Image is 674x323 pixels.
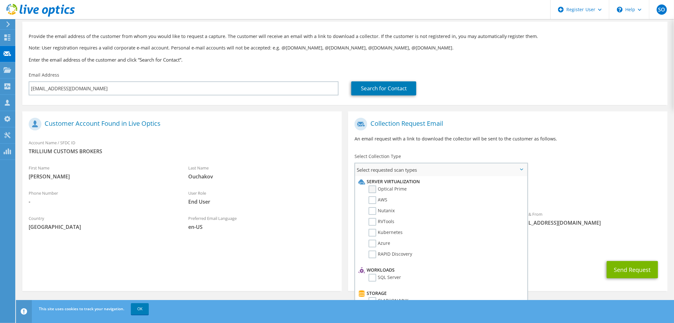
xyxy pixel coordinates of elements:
[357,289,524,297] li: Storage
[131,303,149,315] a: OK
[22,161,182,183] div: First Name
[369,297,408,305] label: CLARiiON/VNX
[357,178,524,185] li: Server Virtualization
[369,240,390,247] label: Azure
[29,33,661,40] p: Provide the email address of the customer from whom you would like to request a capture. The cust...
[182,212,341,234] div: Preferred Email Language
[29,148,335,155] span: TRILLIUM CUSTOMS BROKERS
[357,266,524,274] li: Workloads
[188,198,335,205] span: End User
[355,153,401,160] label: Select Collection Type
[39,306,124,312] span: This site uses cookies to track your navigation.
[617,7,623,12] svg: \n
[29,44,661,51] p: Note: User registration requires a valid corporate e-mail account. Personal e-mail accounts will ...
[369,196,387,204] label: AWS
[29,72,59,78] label: Email Address
[22,136,342,158] div: Account Name / SFDC ID
[29,223,176,230] span: [GEOGRAPHIC_DATA]
[369,218,394,226] label: RVTools
[348,233,668,255] div: CC & Reply To
[348,207,508,229] div: To
[182,161,341,183] div: Last Name
[355,163,527,176] span: Select requested scan types
[508,207,667,229] div: Sender & From
[657,4,667,15] span: SO
[369,251,412,258] label: RAPID Discovery
[22,186,182,208] div: Phone Number
[355,135,661,142] p: An email request with a link to download the collector will be sent to the customer as follows.
[369,185,407,193] label: Optical Prime
[607,261,658,278] button: Send Request
[369,229,403,237] label: Kubernetes
[29,118,332,131] h1: Customer Account Found in Live Optics
[29,173,176,180] span: [PERSON_NAME]
[188,173,335,180] span: Ouchakov
[29,198,176,205] span: -
[514,219,661,226] span: [EMAIL_ADDRESS][DOMAIN_NAME]
[369,274,401,282] label: SQL Server
[348,179,668,204] div: Requested Collections
[188,223,335,230] span: en-US
[351,81,416,95] a: Search for Contact
[22,212,182,234] div: Country
[369,207,395,215] label: Nutanix
[182,186,341,208] div: User Role
[29,56,661,63] h3: Enter the email address of the customer and click “Search for Contact”.
[355,118,658,131] h1: Collection Request Email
